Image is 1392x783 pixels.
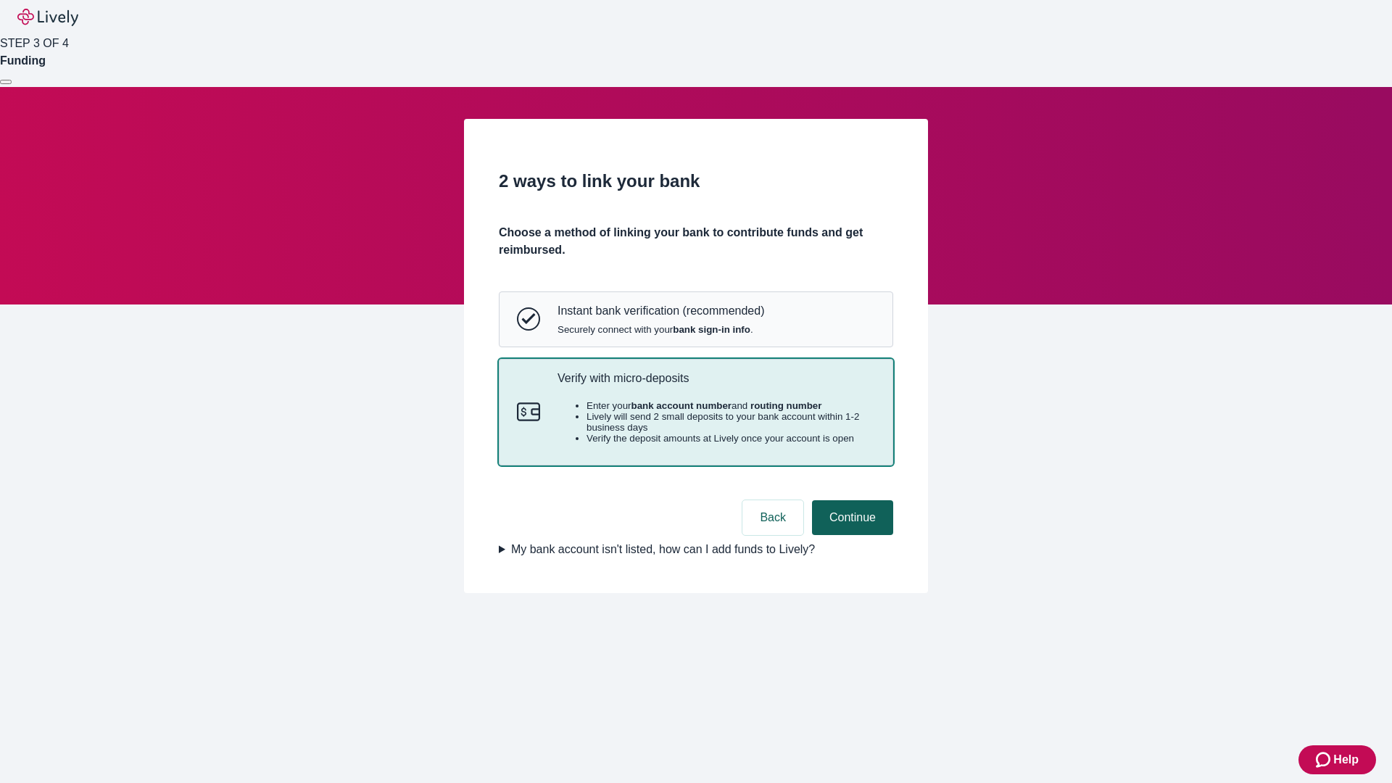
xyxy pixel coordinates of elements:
strong: bank account number [631,400,732,411]
button: Micro-depositsVerify with micro-depositsEnter yourbank account numberand routing numberLively wil... [500,360,892,465]
svg: Zendesk support icon [1316,751,1333,768]
img: Lively [17,9,78,26]
button: Zendesk support iconHelp [1298,745,1376,774]
h4: Choose a method of linking your bank to contribute funds and get reimbursed. [499,224,893,259]
summary: My bank account isn't listed, how can I add funds to Lively? [499,541,893,558]
li: Verify the deposit amounts at Lively once your account is open [587,433,875,444]
button: Continue [812,500,893,535]
strong: bank sign-in info [673,324,750,335]
li: Enter your and [587,400,875,411]
button: Instant bank verificationInstant bank verification (recommended)Securely connect with yourbank si... [500,292,892,346]
p: Instant bank verification (recommended) [558,304,764,318]
span: Securely connect with your . [558,324,764,335]
svg: Micro-deposits [517,400,540,423]
button: Back [742,500,803,535]
strong: routing number [750,400,821,411]
svg: Instant bank verification [517,307,540,331]
p: Verify with micro-deposits [558,371,875,385]
h2: 2 ways to link your bank [499,168,893,194]
li: Lively will send 2 small deposits to your bank account within 1-2 business days [587,411,875,433]
span: Help [1333,751,1359,768]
